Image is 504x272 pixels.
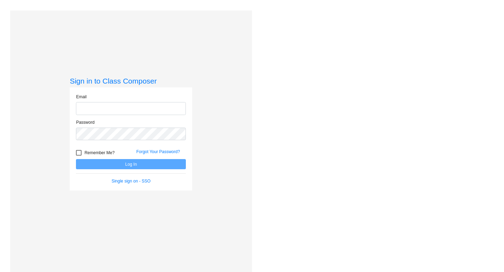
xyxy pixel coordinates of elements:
[76,94,86,100] label: Email
[76,119,94,126] label: Password
[70,77,192,85] h3: Sign in to Class Composer
[76,159,186,169] button: Log In
[136,149,180,154] a: Forgot Your Password?
[84,149,114,157] span: Remember Me?
[112,179,150,184] a: Single sign on - SSO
